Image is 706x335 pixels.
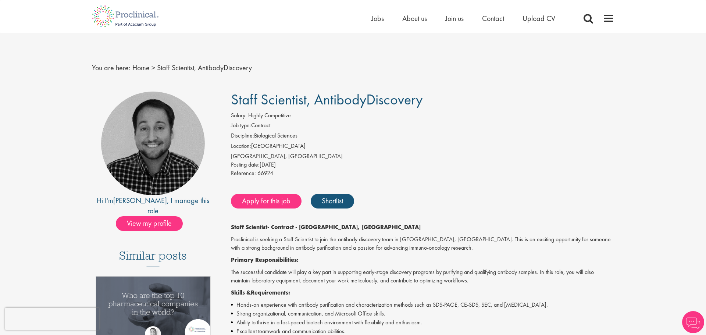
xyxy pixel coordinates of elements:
[231,121,251,130] label: Job type:
[682,311,704,333] img: Chatbot
[119,249,187,267] h3: Similar posts
[231,142,614,152] li: [GEOGRAPHIC_DATA]
[311,194,354,209] a: Shortlist
[116,218,190,227] a: View my profile
[231,132,254,140] label: Discipline:
[251,289,290,296] strong: Requirements:
[231,142,251,150] label: Location:
[116,216,183,231] span: View my profile
[113,196,167,205] a: [PERSON_NAME]
[257,169,273,177] span: 66924
[231,152,614,161] div: [GEOGRAPHIC_DATA], [GEOGRAPHIC_DATA]
[92,63,131,72] span: You are here:
[231,132,614,142] li: Biological Sciences
[157,63,252,72] span: Staff Scientist, AntibodyDiscovery
[482,14,504,23] a: Contact
[371,14,384,23] a: Jobs
[231,161,260,168] span: Posting date:
[523,14,555,23] a: Upload CV
[445,14,464,23] a: Join us
[231,300,614,309] li: Hands-on experience with antibody purification and characterization methods such as SDS-PAGE, CE-...
[231,169,256,178] label: Reference:
[231,318,614,327] li: Ability to thrive in a fast-paced biotech environment with flexibility and enthusiasm.
[231,161,614,169] div: [DATE]
[231,121,614,132] li: Contract
[402,14,427,23] a: About us
[231,111,247,120] label: Salary:
[248,111,291,119] span: Highly Competitive
[231,223,267,231] strong: Staff Scientist
[231,309,614,318] li: Strong organizational, communication, and Microsoft Office skills.
[231,235,614,252] p: Proclinical is seeking a Staff Scientist to join the antibody discovery team in [GEOGRAPHIC_DATA]...
[5,308,99,330] iframe: reCAPTCHA
[92,195,214,216] div: Hi I'm , I manage this role
[267,223,421,231] strong: - Contract - [GEOGRAPHIC_DATA], [GEOGRAPHIC_DATA]
[231,194,302,209] a: Apply for this job
[231,289,251,296] strong: Skills &
[132,63,150,72] a: breadcrumb link
[231,90,422,109] span: Staff Scientist, AntibodyDiscovery
[265,256,299,264] strong: ponsibilities:
[151,63,155,72] span: >
[231,268,614,285] p: The successful candidate will play a key part in supporting early-stage discovery programs by pur...
[231,256,265,264] strong: Primary Res
[101,92,205,195] img: imeage of recruiter Mike Raletz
